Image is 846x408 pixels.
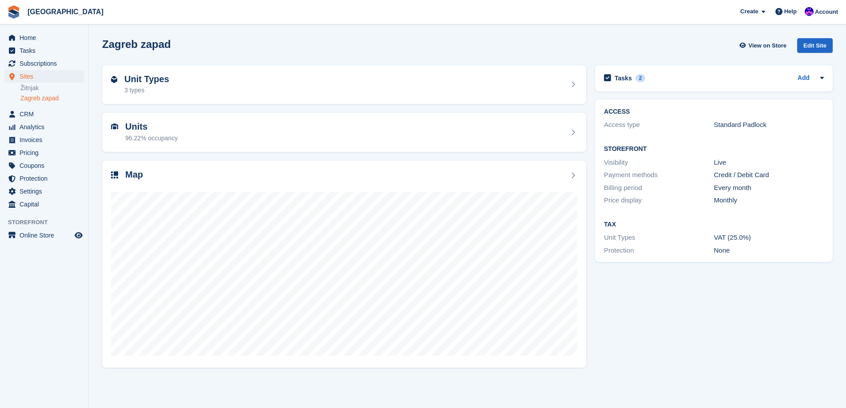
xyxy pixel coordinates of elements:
[125,134,178,143] div: 96.22% occupancy
[20,198,73,210] span: Capital
[4,121,84,133] a: menu
[102,38,171,50] h2: Zagreb zapad
[20,147,73,159] span: Pricing
[20,159,73,172] span: Coupons
[4,147,84,159] a: menu
[604,108,824,115] h2: ACCESS
[4,44,84,57] a: menu
[20,185,73,198] span: Settings
[20,134,73,146] span: Invoices
[604,170,714,180] div: Payment methods
[4,185,84,198] a: menu
[111,76,117,83] img: unit-type-icn-2b2737a686de81e16bb02015468b77c625bbabd49415b5ef34ead5e3b44a266d.svg
[102,113,586,152] a: Units 96.22% occupancy
[24,4,107,19] a: [GEOGRAPHIC_DATA]
[8,218,88,227] span: Storefront
[20,70,73,83] span: Sites
[125,170,143,180] h2: Map
[73,230,84,241] a: Preview store
[4,172,84,185] a: menu
[604,195,714,206] div: Price display
[815,8,838,16] span: Account
[805,7,814,16] img: Ivan Gačić
[7,5,20,19] img: stora-icon-8386f47178a22dfd0bd8f6a31ec36ba5ce8667c1dd55bd0f319d3a0aa187defe.svg
[615,74,632,82] h2: Tasks
[102,65,586,104] a: Unit Types 3 types
[604,233,714,243] div: Unit Types
[738,38,790,53] a: View on Store
[797,38,833,53] div: Edit Site
[20,44,73,57] span: Tasks
[20,84,84,92] a: Žitnjak
[714,170,824,180] div: Credit / Debit Card
[797,38,833,56] a: Edit Site
[714,183,824,193] div: Every month
[714,233,824,243] div: VAT (25.0%)
[714,195,824,206] div: Monthly
[604,221,824,228] h2: Tax
[4,159,84,172] a: menu
[124,86,169,95] div: 3 types
[714,246,824,256] div: None
[604,183,714,193] div: Billing period
[20,94,84,103] a: Zagreb zapad
[4,198,84,210] a: menu
[4,108,84,120] a: menu
[20,121,73,133] span: Analytics
[124,74,169,84] h2: Unit Types
[20,57,73,70] span: Subscriptions
[798,73,810,83] a: Add
[4,32,84,44] a: menu
[20,32,73,44] span: Home
[748,41,786,50] span: View on Store
[604,120,714,130] div: Access type
[604,246,714,256] div: Protection
[4,229,84,242] a: menu
[111,123,118,130] img: unit-icn-7be61d7bf1b0ce9d3e12c5938cc71ed9869f7b940bace4675aadf7bd6d80202e.svg
[111,171,118,178] img: map-icn-33ee37083ee616e46c38cad1a60f524a97daa1e2b2c8c0bc3eb3415660979fc1.svg
[102,161,586,368] a: Map
[740,7,758,16] span: Create
[20,172,73,185] span: Protection
[714,120,824,130] div: Standard Padlock
[20,108,73,120] span: CRM
[4,134,84,146] a: menu
[635,74,646,82] div: 2
[714,158,824,168] div: Live
[604,158,714,168] div: Visibility
[604,146,824,153] h2: Storefront
[784,7,797,16] span: Help
[20,229,73,242] span: Online Store
[125,122,178,132] h2: Units
[4,57,84,70] a: menu
[4,70,84,83] a: menu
